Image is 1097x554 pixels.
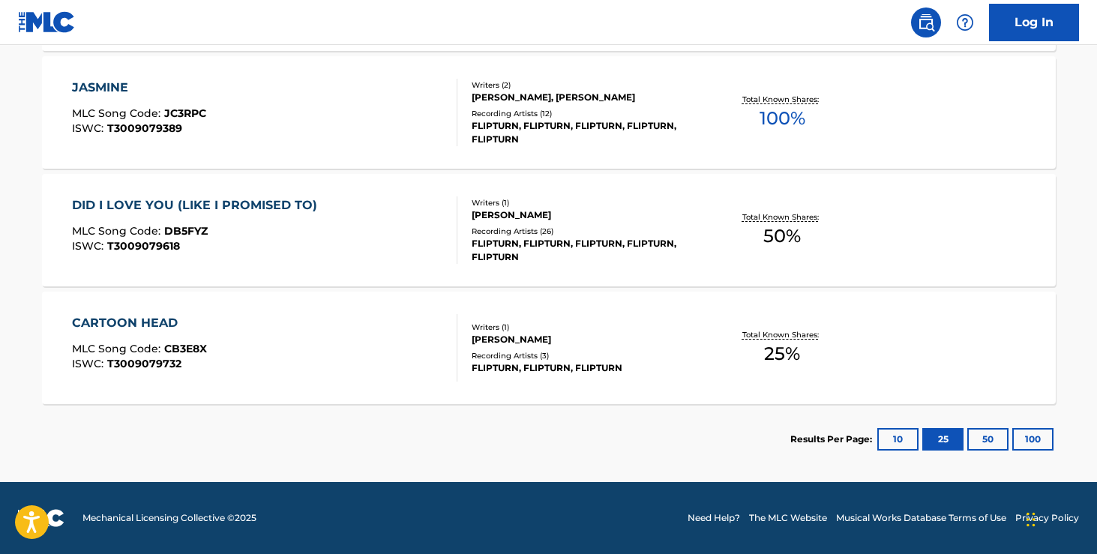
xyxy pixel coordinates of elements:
button: 100 [1012,428,1054,451]
p: Total Known Shares: [742,329,823,340]
div: [PERSON_NAME] [472,333,698,346]
p: Results Per Page: [790,433,876,446]
div: FLIPTURN, FLIPTURN, FLIPTURN, FLIPTURN, FLIPTURN [472,237,698,264]
span: MLC Song Code : [72,342,164,355]
span: DB5FYZ [164,224,208,238]
span: 50 % [763,223,801,250]
div: [PERSON_NAME] [472,208,698,222]
span: Mechanical Licensing Collective © 2025 [82,511,256,525]
span: MLC Song Code : [72,106,164,120]
a: Need Help? [688,511,740,525]
div: FLIPTURN, FLIPTURN, FLIPTURN [472,361,698,375]
div: Writers ( 1 ) [472,197,698,208]
p: Total Known Shares: [742,211,823,223]
div: Writers ( 1 ) [472,322,698,333]
a: JASMINEMLC Song Code:JC3RPCISWC:T3009079389Writers (2)[PERSON_NAME], [PERSON_NAME]Recording Artis... [42,56,1056,169]
div: [PERSON_NAME], [PERSON_NAME] [472,91,698,104]
div: FLIPTURN, FLIPTURN, FLIPTURN, FLIPTURN, FLIPTURN [472,119,698,146]
span: ISWC : [72,357,107,370]
img: help [956,13,974,31]
p: Total Known Shares: [742,94,823,105]
span: ISWC : [72,239,107,253]
a: Public Search [911,7,941,37]
button: 50 [967,428,1009,451]
button: 25 [922,428,964,451]
img: logo [18,509,64,527]
a: Log In [989,4,1079,41]
span: 25 % [764,340,800,367]
span: 100 % [760,105,805,132]
span: MLC Song Code : [72,224,164,238]
a: The MLC Website [749,511,827,525]
div: Recording Artists ( 12 ) [472,108,698,119]
a: DID I LOVE YOU (LIKE I PROMISED TO)MLC Song Code:DB5FYZISWC:T3009079618Writers (1)[PERSON_NAME]Re... [42,174,1056,286]
div: Help [950,7,980,37]
div: Recording Artists ( 26 ) [472,226,698,237]
span: T3009079389 [107,121,182,135]
span: CB3E8X [164,342,207,355]
iframe: Chat Widget [1022,482,1097,554]
a: Musical Works Database Terms of Use [836,511,1006,525]
div: Writers ( 2 ) [472,79,698,91]
a: CARTOON HEADMLC Song Code:CB3E8XISWC:T3009079732Writers (1)[PERSON_NAME]Recording Artists (3)FLIP... [42,292,1056,404]
div: JASMINE [72,79,206,97]
span: T3009079732 [107,357,181,370]
div: DID I LOVE YOU (LIKE I PROMISED TO) [72,196,325,214]
img: MLC Logo [18,11,76,33]
a: Privacy Policy [1015,511,1079,525]
button: 10 [877,428,919,451]
div: Drag [1027,497,1036,542]
span: JC3RPC [164,106,206,120]
span: ISWC : [72,121,107,135]
img: search [917,13,935,31]
div: Recording Artists ( 3 ) [472,350,698,361]
span: T3009079618 [107,239,180,253]
div: CARTOON HEAD [72,314,207,332]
